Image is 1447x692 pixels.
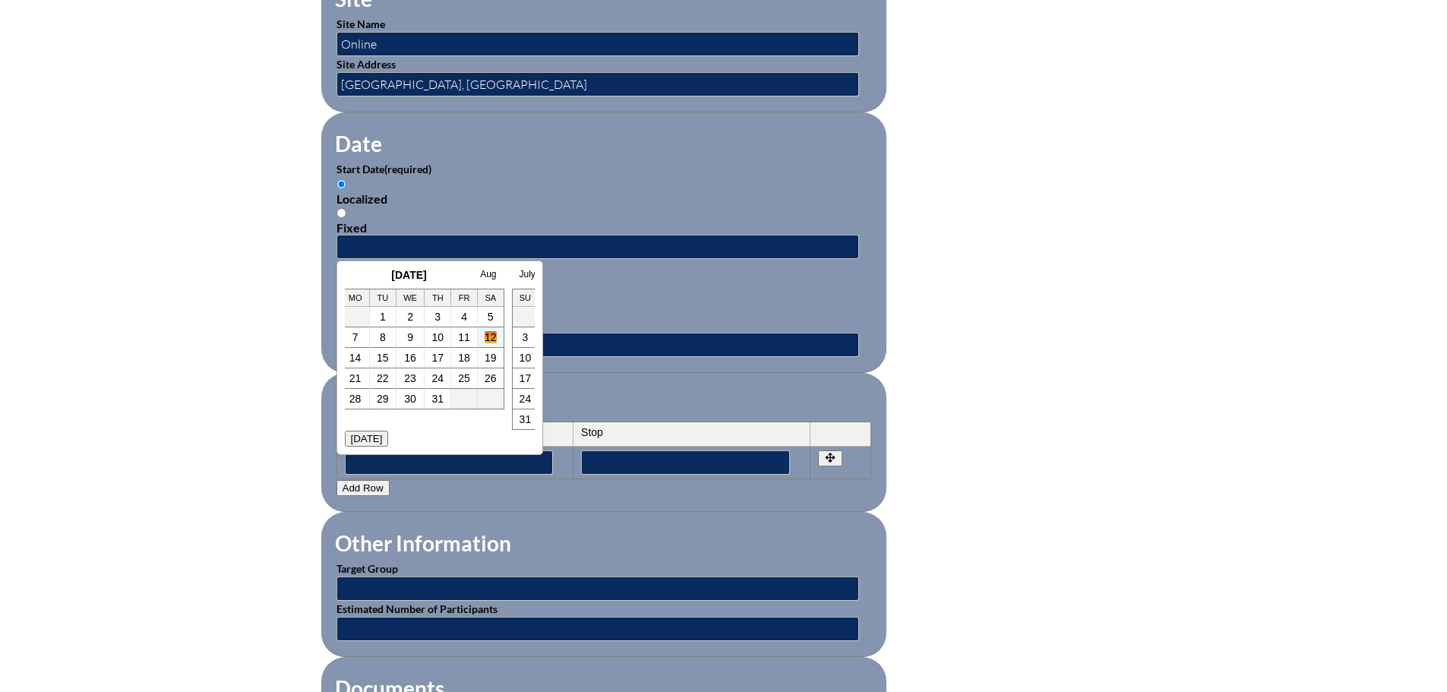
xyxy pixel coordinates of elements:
a: 3 [523,331,529,343]
span: (required) [384,163,431,175]
label: Target Group [336,562,398,575]
input: Fixed [336,208,346,218]
a: 17 [431,352,444,364]
a: 31 [431,393,444,405]
a: 11 [458,331,470,343]
a: 28 [349,393,362,405]
legend: Date [333,131,384,156]
input: Localized [336,179,346,189]
a: 5 [488,311,494,323]
a: 25 [458,372,470,384]
div: Localized [336,289,871,304]
label: Site Address [336,58,396,71]
div: Localized [336,191,871,206]
a: 10 [431,331,444,343]
a: 14 [349,352,362,364]
a: 31 [520,413,532,425]
a: 4 [461,311,467,323]
a: 12 [485,331,497,343]
a: 7 [352,331,359,343]
th: Th [425,289,451,307]
a: 19 [485,352,497,364]
th: Sa [478,289,504,307]
a: 24 [520,393,532,405]
a: 22 [377,372,389,384]
div: Fixed [336,220,871,235]
a: 9 [407,331,413,343]
th: Fr [451,289,478,307]
a: Aug [480,269,496,280]
a: 8 [380,331,386,343]
label: End Date [336,261,426,273]
a: 24 [431,372,444,384]
div: Fixed [336,318,871,333]
a: 1 [380,311,386,323]
a: 30 [404,393,416,405]
a: 15 [377,352,389,364]
a: 16 [404,352,416,364]
h3: [DATE] [314,269,504,281]
th: Mo [341,289,370,307]
a: 29 [377,393,389,405]
button: [DATE] [345,431,389,447]
legend: Periods [333,391,409,417]
a: July [520,269,536,280]
a: 26 [485,372,497,384]
legend: Other Information [333,530,513,556]
th: Tu [370,289,397,307]
a: 17 [520,372,532,384]
th: Stop [573,422,810,447]
a: 3 [434,311,441,323]
h3: [DATE] [512,269,702,281]
label: Start Date [336,163,431,175]
th: We [397,289,425,307]
label: Estimated Number of Participants [336,602,498,615]
a: 18 [458,352,470,364]
a: 10 [520,352,532,364]
th: Su [513,289,539,307]
a: 21 [349,372,362,384]
label: Site Name [336,17,385,30]
a: 2 [407,311,413,323]
button: Add Row [336,480,390,496]
a: 23 [404,372,416,384]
